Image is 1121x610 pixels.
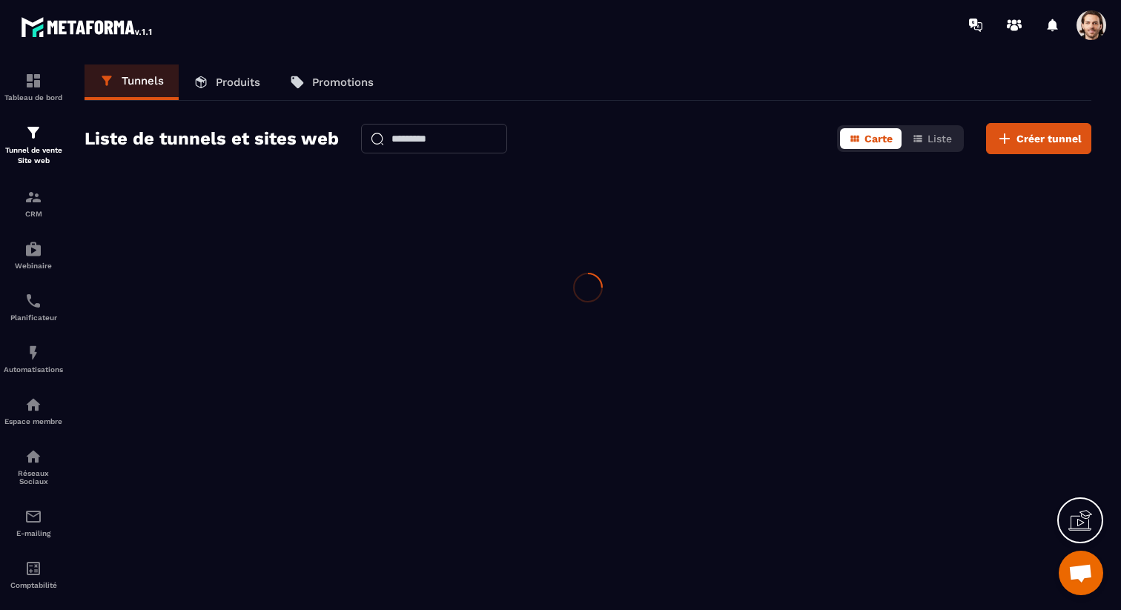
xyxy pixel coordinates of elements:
[24,240,42,258] img: automations
[4,529,63,537] p: E-mailing
[4,177,63,229] a: formationformationCRM
[864,133,893,145] span: Carte
[24,448,42,465] img: social-network
[24,344,42,362] img: automations
[4,145,63,166] p: Tunnel de vente Site web
[179,64,275,100] a: Produits
[4,281,63,333] a: schedulerschedulerPlanificateur
[275,64,388,100] a: Promotions
[85,124,339,153] h2: Liste de tunnels et sites web
[4,333,63,385] a: automationsautomationsAutomatisations
[4,417,63,425] p: Espace membre
[4,61,63,113] a: formationformationTableau de bord
[1016,131,1082,146] span: Créer tunnel
[4,437,63,497] a: social-networksocial-networkRéseaux Sociaux
[4,581,63,589] p: Comptabilité
[24,560,42,577] img: accountant
[4,210,63,218] p: CRM
[24,508,42,526] img: email
[4,113,63,177] a: formationformationTunnel de vente Site web
[85,64,179,100] a: Tunnels
[4,262,63,270] p: Webinaire
[4,93,63,102] p: Tableau de bord
[903,128,961,149] button: Liste
[312,76,374,89] p: Promotions
[4,365,63,374] p: Automatisations
[24,124,42,142] img: formation
[24,188,42,206] img: formation
[4,229,63,281] a: automationsautomationsWebinaire
[986,123,1091,154] button: Créer tunnel
[4,548,63,600] a: accountantaccountantComptabilité
[927,133,952,145] span: Liste
[4,314,63,322] p: Planificateur
[21,13,154,40] img: logo
[122,74,164,87] p: Tunnels
[24,292,42,310] img: scheduler
[4,385,63,437] a: automationsautomationsEspace membre
[24,72,42,90] img: formation
[4,497,63,548] a: emailemailE-mailing
[216,76,260,89] p: Produits
[1059,551,1103,595] a: Ouvrir le chat
[840,128,902,149] button: Carte
[24,396,42,414] img: automations
[4,469,63,485] p: Réseaux Sociaux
